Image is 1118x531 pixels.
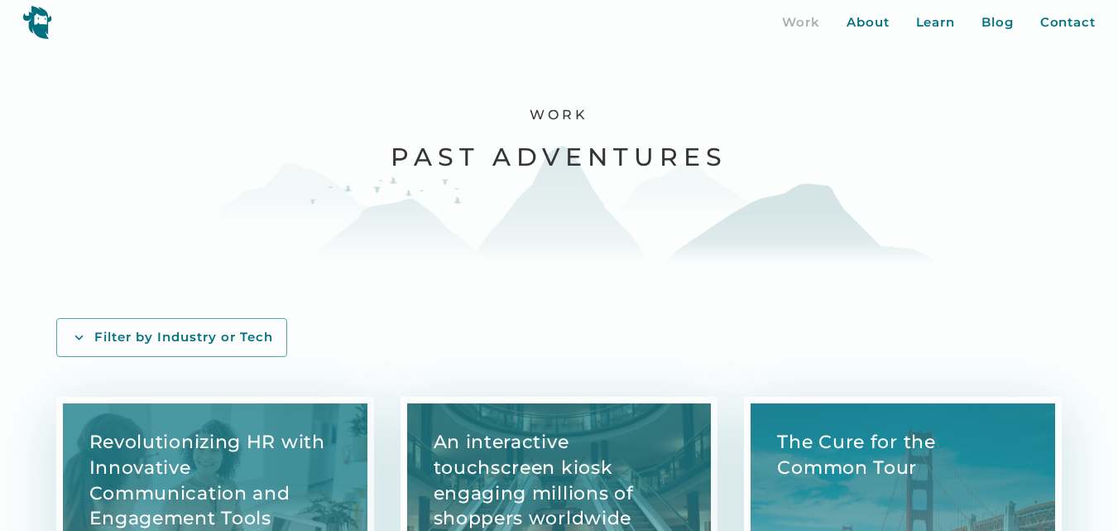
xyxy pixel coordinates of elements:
[22,5,52,39] img: yeti logo icon
[782,13,820,32] a: Work
[916,13,956,32] a: Learn
[530,107,588,124] h1: Work
[981,13,1014,32] a: Blog
[1040,13,1096,32] a: Contact
[847,13,890,32] a: About
[56,318,287,357] a: Filter by Industry or Tech
[391,141,727,173] h2: Past Adventures
[94,329,273,346] div: Filter by Industry or Tech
